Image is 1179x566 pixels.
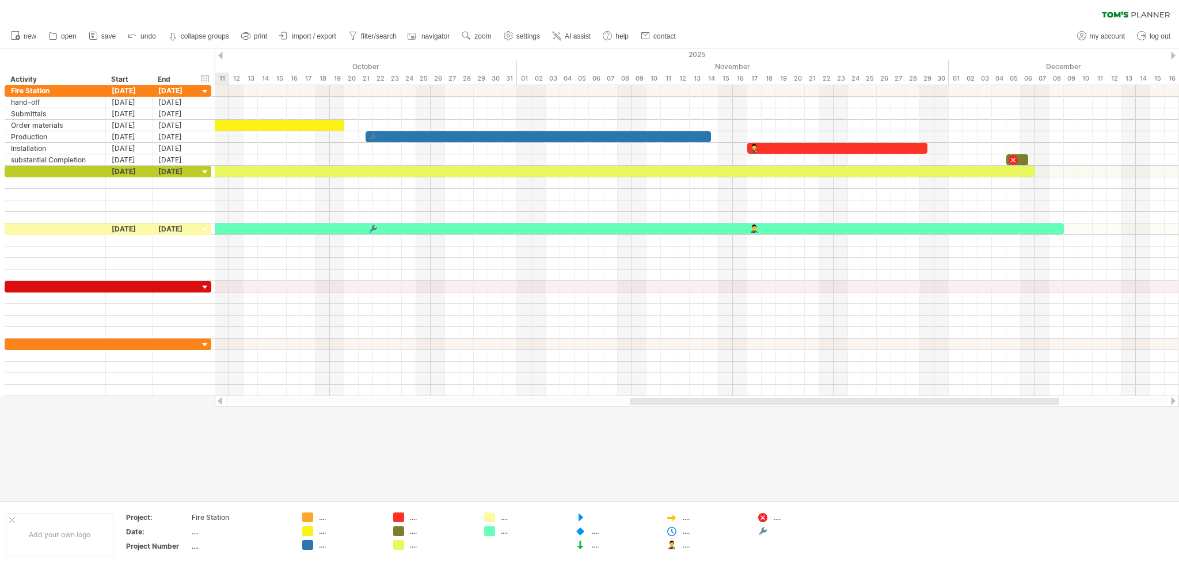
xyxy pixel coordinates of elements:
[106,223,153,234] div: [DATE]
[1090,32,1125,40] span: my account
[158,74,192,85] div: End
[501,526,564,536] div: ....
[6,513,113,556] div: Add your own logo
[592,526,655,536] div: ....
[704,73,718,85] div: Friday, 14 November 2025
[1021,73,1035,85] div: Saturday, 6 December 2025
[546,73,560,85] div: Monday, 3 November 2025
[1134,29,1174,44] a: log out
[733,73,747,85] div: Sunday, 16 November 2025
[373,73,387,85] div: Wednesday, 22 October 2025
[632,73,646,85] div: Sunday, 9 November 2025
[344,73,359,85] div: Monday, 20 October 2025
[101,32,116,40] span: save
[192,541,288,551] div: ....
[406,29,453,44] a: navigator
[560,73,575,85] div: Tuesday, 4 November 2025
[474,32,491,40] span: zoom
[416,73,431,85] div: Saturday, 25 October 2025
[359,73,373,85] div: Tuesday, 21 October 2025
[153,154,199,165] div: [DATE]
[86,29,119,44] a: save
[501,29,543,44] a: settings
[776,73,790,85] div: Wednesday, 19 November 2025
[992,73,1006,85] div: Thursday, 4 December 2025
[315,73,330,85] div: Saturday, 18 October 2025
[258,73,272,85] div: Tuesday, 14 October 2025
[747,73,762,85] div: Monday, 17 November 2025
[11,154,100,165] div: substantial Completion
[410,540,473,550] div: ....
[877,73,891,85] div: Wednesday, 26 November 2025
[963,73,978,85] div: Tuesday, 2 December 2025
[10,74,99,85] div: Activity
[589,73,603,85] div: Thursday, 6 November 2025
[445,73,459,85] div: Monday, 27 October 2025
[410,526,473,536] div: ....
[1107,73,1121,85] div: Friday, 12 December 2025
[834,73,848,85] div: Sunday, 23 November 2025
[1049,73,1064,85] div: Monday, 8 December 2025
[126,541,189,551] div: Project Number
[1121,73,1136,85] div: Saturday, 13 December 2025
[891,73,906,85] div: Thursday, 27 November 2025
[431,73,445,85] div: Sunday, 26 October 2025
[516,32,540,40] span: settings
[848,73,862,85] div: Monday, 24 November 2025
[11,97,100,108] div: hand-off
[592,540,655,550] div: ....
[153,143,199,154] div: [DATE]
[653,32,676,40] span: contact
[287,73,301,85] div: Thursday, 16 October 2025
[646,73,661,85] div: Monday, 10 November 2025
[1074,29,1128,44] a: my account
[24,32,36,40] span: new
[244,73,258,85] div: Monday, 13 October 2025
[8,29,40,44] a: new
[531,73,546,85] div: Sunday, 2 November 2025
[675,73,690,85] div: Wednesday, 12 November 2025
[421,32,450,40] span: navigator
[319,512,382,522] div: ....
[254,32,267,40] span: print
[319,526,382,536] div: ....
[11,143,100,154] div: Installation
[387,73,402,85] div: Thursday, 23 October 2025
[762,73,776,85] div: Tuesday, 18 November 2025
[603,73,618,85] div: Friday, 7 November 2025
[920,73,934,85] div: Saturday, 29 November 2025
[774,512,836,522] div: ....
[11,85,100,96] div: Fire Station
[45,29,80,44] a: open
[106,120,153,131] div: [DATE]
[153,108,199,119] div: [DATE]
[61,32,77,40] span: open
[330,73,344,85] div: Sunday, 19 October 2025
[790,73,805,85] div: Thursday, 20 November 2025
[683,512,746,522] div: ....
[181,32,229,40] strong: collapse groups
[153,97,199,108] div: [DATE]
[106,85,153,96] div: [DATE]
[1165,73,1179,85] div: Tuesday, 16 December 2025
[165,29,233,44] a: collapse groups
[215,73,229,85] div: Saturday, 11 October 2025
[361,32,397,40] span: filter/search
[1136,73,1150,85] div: Sunday, 14 December 2025
[638,29,679,44] a: contact
[126,527,189,537] div: Date:
[683,540,746,550] div: ....
[978,73,992,85] div: Wednesday, 3 December 2025
[1035,73,1049,85] div: Sunday, 7 December 2025
[106,131,153,142] div: [DATE]
[126,512,189,522] div: Project:
[1064,73,1078,85] div: Tuesday, 9 December 2025
[906,73,920,85] div: Friday, 28 November 2025
[501,512,564,522] div: ....
[503,73,517,85] div: Friday, 31 October 2025
[111,74,146,85] div: Start
[192,527,288,537] div: ....
[106,143,153,154] div: [DATE]
[819,73,834,85] div: Saturday, 22 November 2025
[276,29,340,44] a: import / export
